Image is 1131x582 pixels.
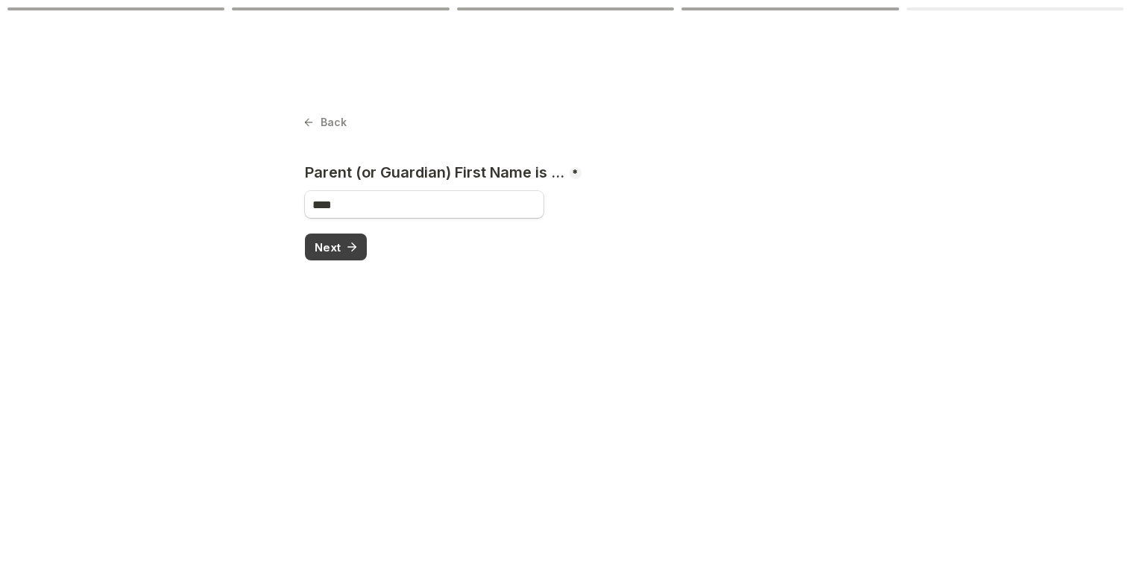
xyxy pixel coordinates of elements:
[321,117,347,128] span: Back
[305,234,368,260] button: Next
[305,112,347,133] button: Back
[305,163,568,182] h3: Parent (or Guardian) First Name is ...
[305,191,544,218] input: Parent (or Guardian) First Name is ...
[315,242,341,253] span: Next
